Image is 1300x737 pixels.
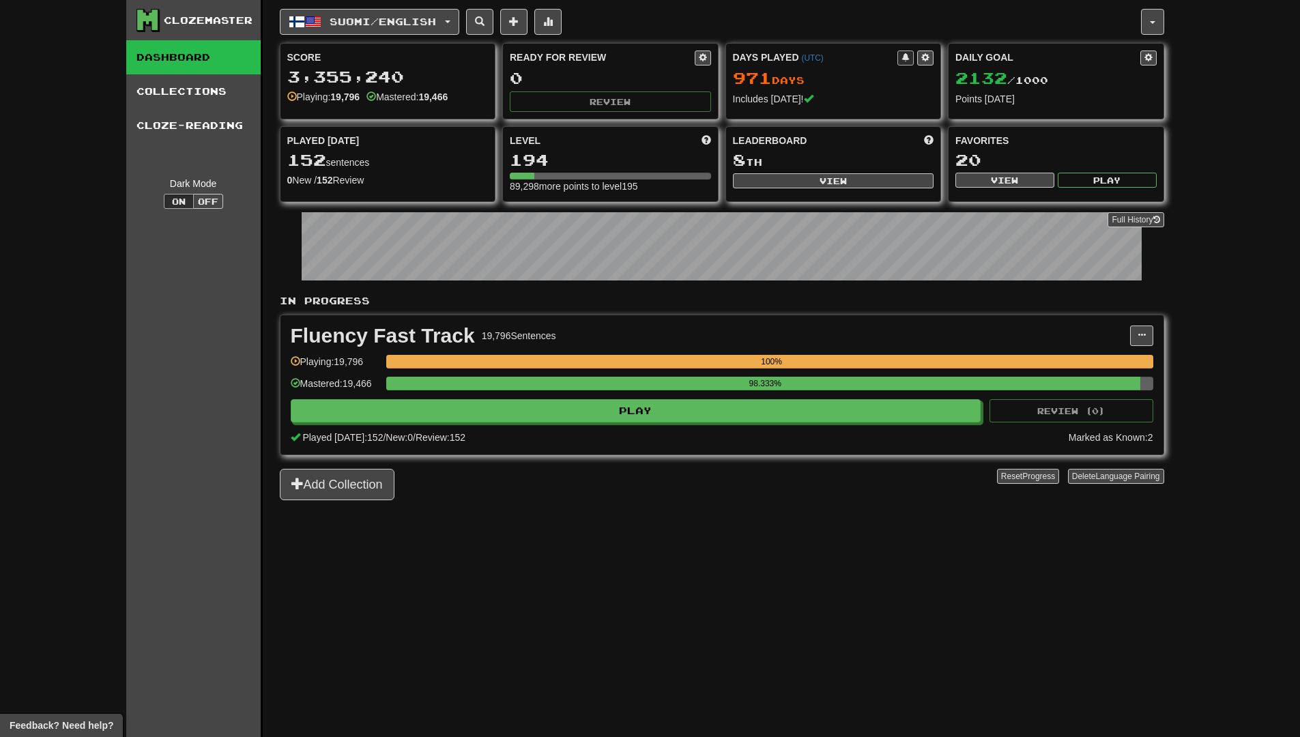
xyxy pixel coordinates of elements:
div: Dark Mode [136,177,250,190]
p: In Progress [280,294,1164,308]
div: Fluency Fast Track [291,326,475,346]
strong: 19,796 [330,91,360,102]
span: Level [510,134,540,147]
button: Play [1058,173,1157,188]
span: 971 [733,68,772,87]
div: 89,298 more points to level 195 [510,179,711,193]
span: Progress [1022,472,1055,481]
button: Off [193,194,223,209]
div: Mastered: 19,466 [291,377,379,399]
strong: 0 [287,175,293,186]
span: Open feedback widget [10,719,113,732]
button: On [164,194,194,209]
span: 8 [733,150,746,169]
div: 0 [510,70,711,87]
div: 20 [955,151,1157,169]
div: sentences [287,151,489,169]
span: Played [DATE]: 152 [302,432,383,443]
div: Playing: [287,90,360,104]
span: Review: 152 [416,432,465,443]
div: Includes [DATE]! [733,92,934,106]
a: Dashboard [126,40,261,74]
span: Language Pairing [1095,472,1159,481]
div: Clozemaster [164,14,252,27]
a: Full History [1108,212,1164,227]
div: Favorites [955,134,1157,147]
div: 98.333% [390,377,1140,390]
a: Collections [126,74,261,109]
span: Score more points to level up [702,134,711,147]
strong: 152 [317,175,332,186]
div: Day s [733,70,934,87]
a: Cloze-Reading [126,109,261,143]
button: View [733,173,934,188]
div: 19,796 Sentences [482,329,556,343]
span: Leaderboard [733,134,807,147]
span: New: 0 [386,432,413,443]
button: Play [291,399,981,422]
div: Mastered: [366,90,448,104]
div: 100% [390,355,1153,369]
span: This week in points, UTC [924,134,934,147]
div: New / Review [287,173,489,187]
span: 2132 [955,68,1007,87]
button: Review [510,91,711,112]
div: Playing: 19,796 [291,355,379,377]
span: Suomi / English [330,16,436,27]
button: Suomi/English [280,9,459,35]
div: Daily Goal [955,50,1140,66]
div: Marked as Known: 2 [1069,431,1153,444]
button: Add Collection [280,469,394,500]
button: View [955,173,1054,188]
button: DeleteLanguage Pairing [1068,469,1164,484]
span: / [383,432,386,443]
button: Add sentence to collection [500,9,528,35]
span: 152 [287,150,326,169]
button: ResetProgress [997,469,1059,484]
div: Points [DATE] [955,92,1157,106]
span: / 1000 [955,74,1048,86]
strong: 19,466 [418,91,448,102]
div: Score [287,50,489,64]
div: th [733,151,934,169]
button: Search sentences [466,9,493,35]
div: Days Played [733,50,898,64]
a: (UTC) [801,53,823,63]
div: Ready for Review [510,50,695,64]
span: Played [DATE] [287,134,360,147]
div: 194 [510,151,711,169]
button: Review (0) [990,399,1153,422]
div: 3,355,240 [287,68,489,85]
button: More stats [534,9,562,35]
span: / [413,432,416,443]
